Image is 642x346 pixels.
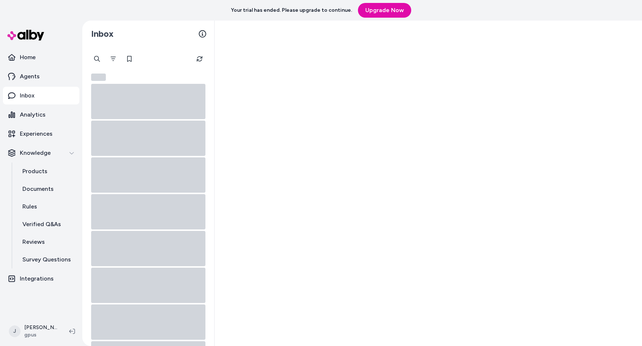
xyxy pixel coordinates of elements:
p: Survey Questions [22,255,71,264]
span: gpus [24,331,57,339]
p: Products [22,167,47,176]
a: Integrations [3,270,79,288]
p: Reviews [22,238,45,246]
button: Filter [106,51,121,66]
p: Inbox [20,91,35,100]
a: Reviews [15,233,79,251]
p: Documents [22,185,54,193]
img: alby Logo [7,30,44,40]
p: Knowledge [20,149,51,157]
p: Integrations [20,274,54,283]
a: Inbox [3,87,79,104]
a: Products [15,163,79,180]
p: Experiences [20,129,53,138]
p: Home [20,53,36,62]
button: J[PERSON_NAME]gpus [4,320,63,343]
span: J [9,325,21,337]
a: Agents [3,68,79,85]
a: Verified Q&As [15,215,79,233]
a: Rules [15,198,79,215]
button: Knowledge [3,144,79,162]
h2: Inbox [91,28,114,39]
p: Your trial has ended. Please upgrade to continue. [231,7,352,14]
a: Survey Questions [15,251,79,268]
a: Home [3,49,79,66]
p: [PERSON_NAME] [24,324,57,331]
button: Refresh [192,51,207,66]
a: Upgrade Now [358,3,411,18]
p: Rules [22,202,37,211]
a: Documents [15,180,79,198]
a: Experiences [3,125,79,143]
p: Analytics [20,110,46,119]
a: Analytics [3,106,79,124]
p: Agents [20,72,40,81]
p: Verified Q&As [22,220,61,229]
